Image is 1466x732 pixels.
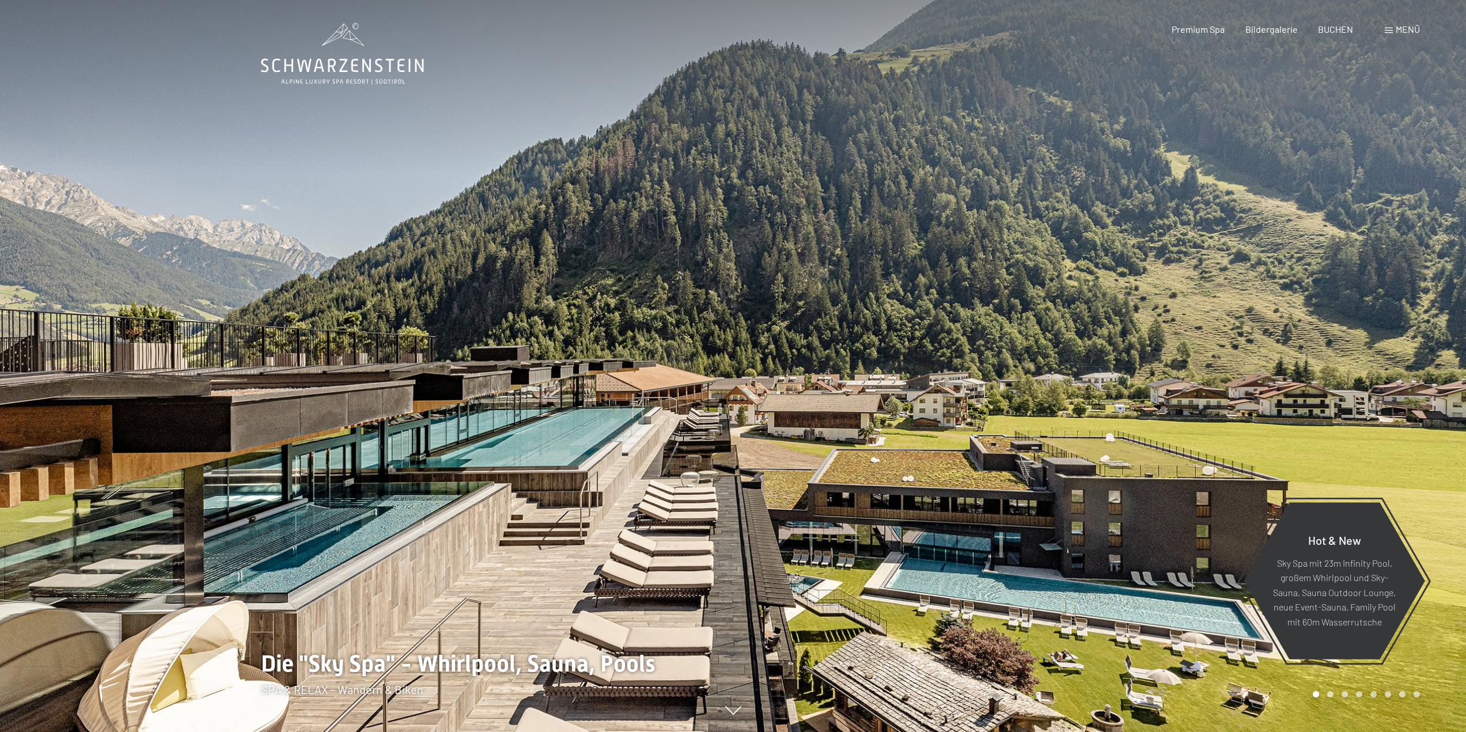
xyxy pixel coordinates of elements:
[1399,691,1406,697] div: Carousel Page 7
[1309,691,1420,697] div: Carousel Pagination
[1308,533,1361,547] span: Hot & New
[1172,24,1225,35] a: Premium Spa
[1327,691,1334,697] div: Carousel Page 2
[1243,502,1426,660] a: Hot & New Sky Spa mit 23m Infinity Pool, großem Whirlpool und Sky-Sauna, Sauna Outdoor Lounge, ne...
[1272,555,1397,629] p: Sky Spa mit 23m Infinity Pool, großem Whirlpool und Sky-Sauna, Sauna Outdoor Lounge, neue Event-S...
[1356,691,1362,697] div: Carousel Page 4
[1318,24,1353,35] a: BUCHEN
[1245,24,1298,35] a: Bildergalerie
[1313,691,1319,697] div: Carousel Page 1 (Current Slide)
[1342,691,1348,697] div: Carousel Page 3
[1370,691,1377,697] div: Carousel Page 5
[1385,691,1391,697] div: Carousel Page 6
[1414,691,1420,697] div: Carousel Page 8
[1396,24,1420,35] span: Menü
